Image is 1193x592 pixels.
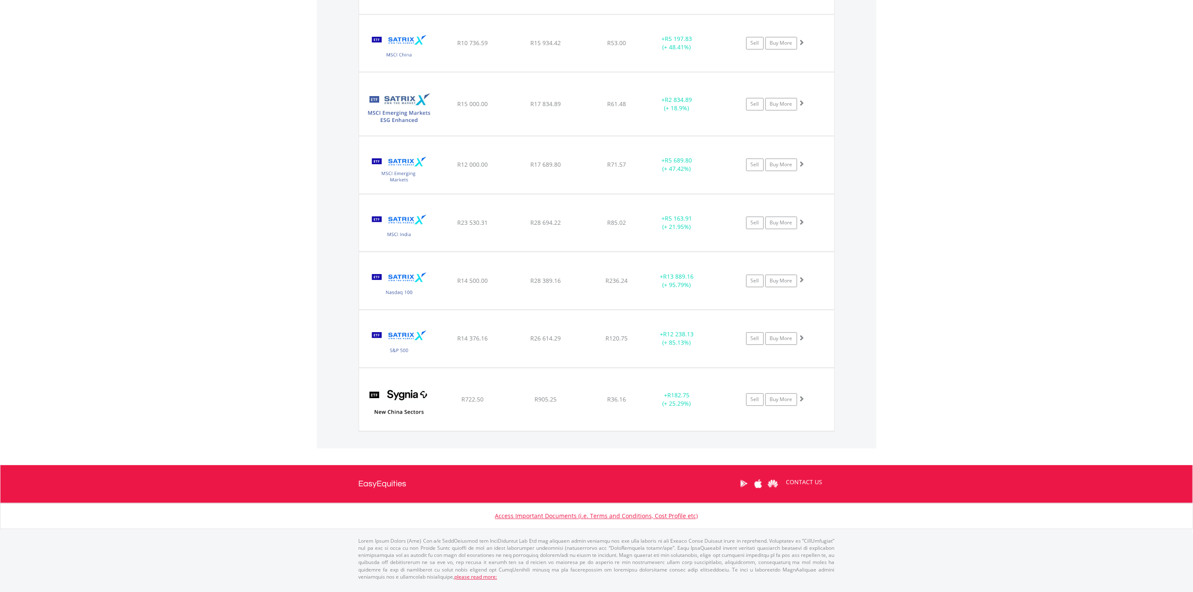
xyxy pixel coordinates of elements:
[363,320,435,365] img: TFSA.STX500.png
[746,98,764,110] a: Sell
[646,391,709,408] div: + (+ 25.29%)
[363,262,435,307] img: TFSA.STXNDQ.png
[605,334,628,342] span: R120.75
[530,160,561,168] span: R17 689.80
[663,330,694,338] span: R12 238.13
[765,274,797,287] a: Buy More
[746,274,764,287] a: Sell
[746,393,764,406] a: Sell
[457,277,488,285] span: R14 500.00
[780,470,828,494] a: CONTACT US
[765,393,797,406] a: Buy More
[765,98,797,110] a: Buy More
[646,272,709,289] div: + (+ 95.79%)
[665,96,692,104] span: R2 834.89
[607,219,626,226] span: R85.02
[665,156,692,164] span: R5 689.80
[455,573,497,580] a: please read more:
[746,37,764,49] a: Sell
[363,147,435,191] img: TFSA.STXEMG.png
[646,156,709,173] div: + (+ 47.42%)
[646,330,709,347] div: + (+ 85.13%)
[746,332,764,345] a: Sell
[457,219,488,226] span: R23 530.31
[363,25,435,70] img: TFSA.STXCHN.png
[665,214,692,222] span: R5 163.91
[607,100,626,108] span: R61.48
[607,39,626,47] span: R53.00
[665,35,692,43] span: R5 197.83
[359,537,835,580] p: Lorem Ipsum Dolors (Ame) Con a/e SeddOeiusmod tem InciDiduntut Lab Etd mag aliquaen admin veniamq...
[530,334,561,342] span: R26 614.29
[663,272,694,280] span: R13 889.16
[457,100,488,108] span: R15 000.00
[457,160,488,168] span: R12 000.00
[766,470,780,496] a: Huawei
[765,216,797,229] a: Buy More
[530,100,561,108] span: R17 834.89
[605,277,628,285] span: R236.24
[530,219,561,226] span: R28 694.22
[461,395,484,403] span: R722.50
[765,37,797,49] a: Buy More
[607,395,626,403] span: R36.16
[746,158,764,171] a: Sell
[646,35,709,51] div: + (+ 48.41%)
[530,277,561,285] span: R28 389.16
[646,214,709,231] div: + (+ 21.95%)
[457,334,488,342] span: R14 376.16
[363,83,435,133] img: TFSA.STXEME.png
[363,205,435,249] img: TFSA.STXNDA.png
[765,158,797,171] a: Buy More
[751,470,766,496] a: Apple
[530,39,561,47] span: R15 934.42
[737,470,751,496] a: Google Play
[607,160,626,168] span: R71.57
[363,379,435,429] img: TFSA.SYGCN.png
[495,512,698,520] a: Access Important Documents (i.e. Terms and Conditions, Cost Profile etc)
[765,332,797,345] a: Buy More
[359,465,407,503] a: EasyEquities
[746,216,764,229] a: Sell
[646,96,709,112] div: + (+ 18.9%)
[457,39,488,47] span: R10 736.59
[667,391,689,399] span: R182.75
[534,395,557,403] span: R905.25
